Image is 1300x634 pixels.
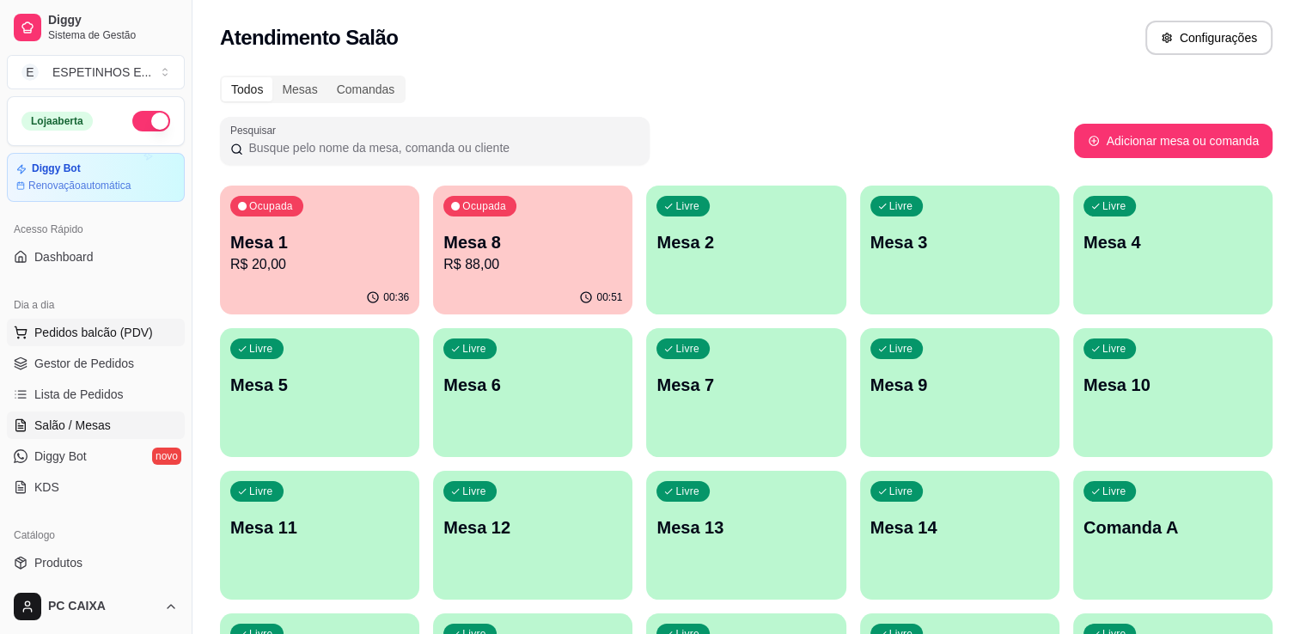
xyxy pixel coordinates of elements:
[52,64,151,81] div: ESPETINHOS E ...
[7,549,185,576] a: Produtos
[7,350,185,377] a: Gestor de Pedidos
[7,243,185,271] a: Dashboard
[596,290,622,304] p: 00:51
[870,373,1049,397] p: Mesa 9
[7,319,185,346] button: Pedidos balcão (PDV)
[48,13,178,28] span: Diggy
[860,471,1059,600] button: LivreMesa 14
[443,254,622,275] p: R$ 88,00
[1102,199,1126,213] p: Livre
[1083,373,1262,397] p: Mesa 10
[230,254,409,275] p: R$ 20,00
[675,485,699,498] p: Livre
[249,485,273,498] p: Livre
[889,342,913,356] p: Livre
[646,471,845,600] button: LivreMesa 13
[1083,515,1262,540] p: Comanda A
[249,342,273,356] p: Livre
[272,77,327,101] div: Mesas
[7,153,185,202] a: Diggy BotRenovaçãoautomática
[433,471,632,600] button: LivreMesa 12
[230,515,409,540] p: Mesa 11
[220,186,419,314] button: OcupadaMesa 1R$ 20,0000:36
[675,199,699,213] p: Livre
[220,328,419,457] button: LivreMesa 5
[220,471,419,600] button: LivreMesa 11
[646,328,845,457] button: LivreMesa 7
[656,373,835,397] p: Mesa 7
[34,324,153,341] span: Pedidos balcão (PDV)
[34,448,87,465] span: Diggy Bot
[1102,342,1126,356] p: Livre
[656,515,835,540] p: Mesa 13
[675,342,699,356] p: Livre
[383,290,409,304] p: 00:36
[870,515,1049,540] p: Mesa 14
[7,586,185,627] button: PC CAIXA
[327,77,405,101] div: Comandas
[433,328,632,457] button: LivreMesa 6
[7,411,185,439] a: Salão / Mesas
[249,199,293,213] p: Ocupada
[48,28,178,42] span: Sistema de Gestão
[243,139,639,156] input: Pesquisar
[48,599,157,614] span: PC CAIXA
[222,77,272,101] div: Todos
[462,342,486,356] p: Livre
[34,355,134,372] span: Gestor de Pedidos
[34,479,59,496] span: KDS
[860,328,1059,457] button: LivreMesa 9
[34,386,124,403] span: Lista de Pedidos
[7,55,185,89] button: Select a team
[443,515,622,540] p: Mesa 12
[870,230,1049,254] p: Mesa 3
[1073,471,1273,600] button: LivreComanda A
[860,186,1059,314] button: LivreMesa 3
[34,554,82,571] span: Produtos
[1145,21,1273,55] button: Configurações
[7,7,185,48] a: DiggySistema de Gestão
[443,373,622,397] p: Mesa 6
[656,230,835,254] p: Mesa 2
[1073,328,1273,457] button: LivreMesa 10
[230,373,409,397] p: Mesa 5
[132,111,170,131] button: Alterar Status
[1073,186,1273,314] button: LivreMesa 4
[1083,230,1262,254] p: Mesa 4
[34,248,94,265] span: Dashboard
[28,179,131,192] article: Renovação automática
[34,417,111,434] span: Salão / Mesas
[889,485,913,498] p: Livre
[7,442,185,470] a: Diggy Botnovo
[21,64,39,81] span: E
[7,473,185,501] a: KDS
[230,123,282,137] label: Pesquisar
[462,199,506,213] p: Ocupada
[1102,485,1126,498] p: Livre
[646,186,845,314] button: LivreMesa 2
[32,162,81,175] article: Diggy Bot
[21,112,93,131] div: Loja aberta
[889,199,913,213] p: Livre
[7,216,185,243] div: Acesso Rápido
[462,485,486,498] p: Livre
[443,230,622,254] p: Mesa 8
[433,186,632,314] button: OcupadaMesa 8R$ 88,0000:51
[220,24,398,52] h2: Atendimento Salão
[7,291,185,319] div: Dia a dia
[230,230,409,254] p: Mesa 1
[7,381,185,408] a: Lista de Pedidos
[7,521,185,549] div: Catálogo
[1074,124,1273,158] button: Adicionar mesa ou comanda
